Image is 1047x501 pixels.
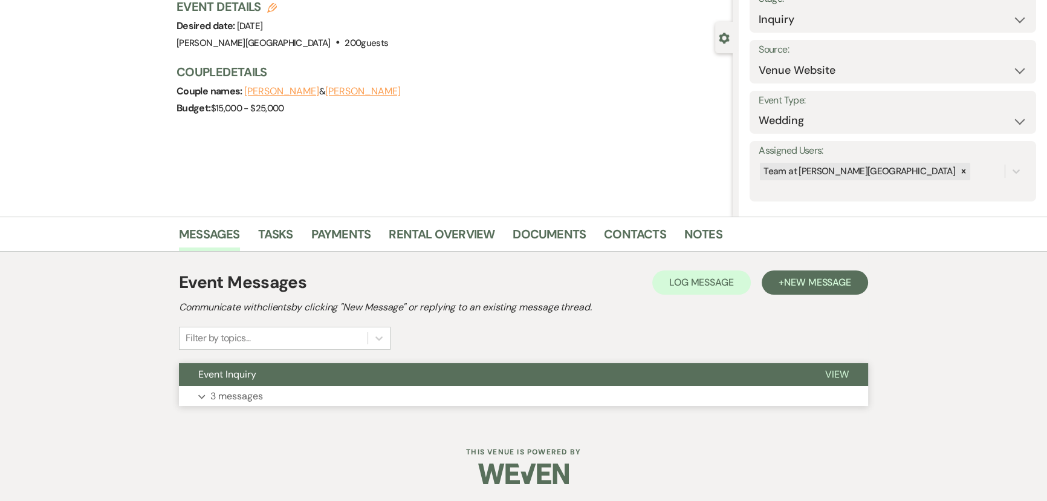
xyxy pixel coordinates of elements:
span: & [244,85,400,97]
label: Event Type: [759,92,1027,110]
img: Weven Logo [478,453,569,495]
span: [PERSON_NAME][GEOGRAPHIC_DATA] [177,37,331,49]
a: Tasks [258,224,293,251]
button: [PERSON_NAME] [325,87,400,96]
span: Event Inquiry [198,368,256,381]
button: +New Message [762,270,868,295]
button: View [806,363,868,386]
span: Budget: [177,102,211,114]
span: [DATE] [237,20,262,32]
a: Payments [311,224,371,251]
span: Desired date: [177,19,237,32]
span: View [825,368,849,381]
h2: Communicate with clients by clicking "New Message" or replying to an existing message thread. [179,300,868,315]
span: New Message [784,276,851,289]
span: 200 guests [345,37,388,49]
button: Close lead details [719,31,730,43]
h1: Event Messages [179,270,306,295]
label: Source: [759,41,1027,59]
a: Notes [684,224,722,251]
p: 3 messages [210,388,263,404]
button: [PERSON_NAME] [244,87,319,96]
button: Event Inquiry [179,363,806,386]
a: Contacts [604,224,666,251]
a: Documents [513,224,586,251]
span: Couple names: [177,85,244,97]
h3: Couple Details [177,64,721,80]
span: Log Message [669,276,734,289]
a: Rental Overview [389,224,494,251]
div: Team at [PERSON_NAME][GEOGRAPHIC_DATA] [760,163,957,180]
button: 3 messages [179,386,868,407]
a: Messages [179,224,240,251]
span: $15,000 - $25,000 [211,102,284,114]
button: Log Message [652,270,751,295]
label: Assigned Users: [759,142,1027,160]
div: Filter by topics... [186,331,250,345]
